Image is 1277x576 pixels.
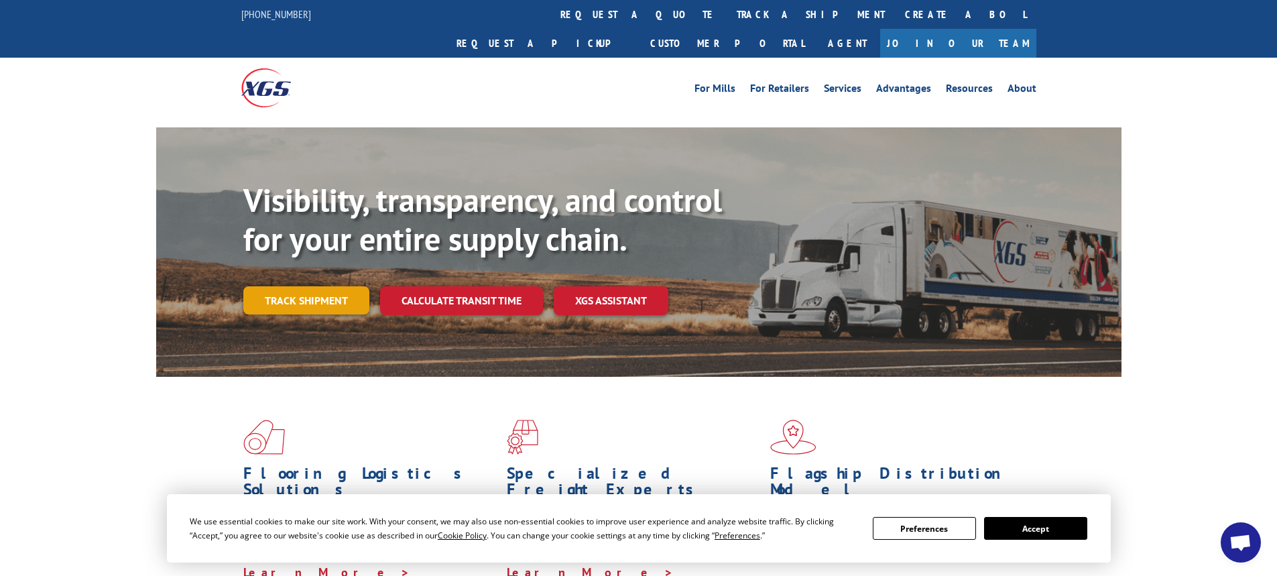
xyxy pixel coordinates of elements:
[824,83,861,98] a: Services
[1008,83,1036,98] a: About
[243,420,285,455] img: xgs-icon-total-supply-chain-intelligence-red
[554,286,668,315] a: XGS ASSISTANT
[770,549,937,564] a: Learn More >
[946,83,993,98] a: Resources
[750,83,809,98] a: For Retailers
[1221,522,1261,563] div: Open chat
[243,286,369,314] a: Track shipment
[380,286,543,315] a: Calculate transit time
[167,494,1111,563] div: Cookie Consent Prompt
[876,83,931,98] a: Advantages
[241,7,311,21] a: [PHONE_NUMBER]
[984,517,1087,540] button: Accept
[873,517,976,540] button: Preferences
[715,530,760,541] span: Preferences
[880,29,1036,58] a: Join Our Team
[507,465,760,504] h1: Specialized Freight Experts
[694,83,735,98] a: For Mills
[507,420,538,455] img: xgs-icon-focused-on-flooring-red
[770,465,1024,504] h1: Flagship Distribution Model
[446,29,640,58] a: Request a pickup
[438,530,487,541] span: Cookie Policy
[640,29,814,58] a: Customer Portal
[814,29,880,58] a: Agent
[243,465,497,504] h1: Flooring Logistics Solutions
[190,514,857,542] div: We use essential cookies to make our site work. With your consent, we may also use non-essential ...
[243,179,722,260] b: Visibility, transparency, and control for your entire supply chain.
[770,420,816,455] img: xgs-icon-flagship-distribution-model-red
